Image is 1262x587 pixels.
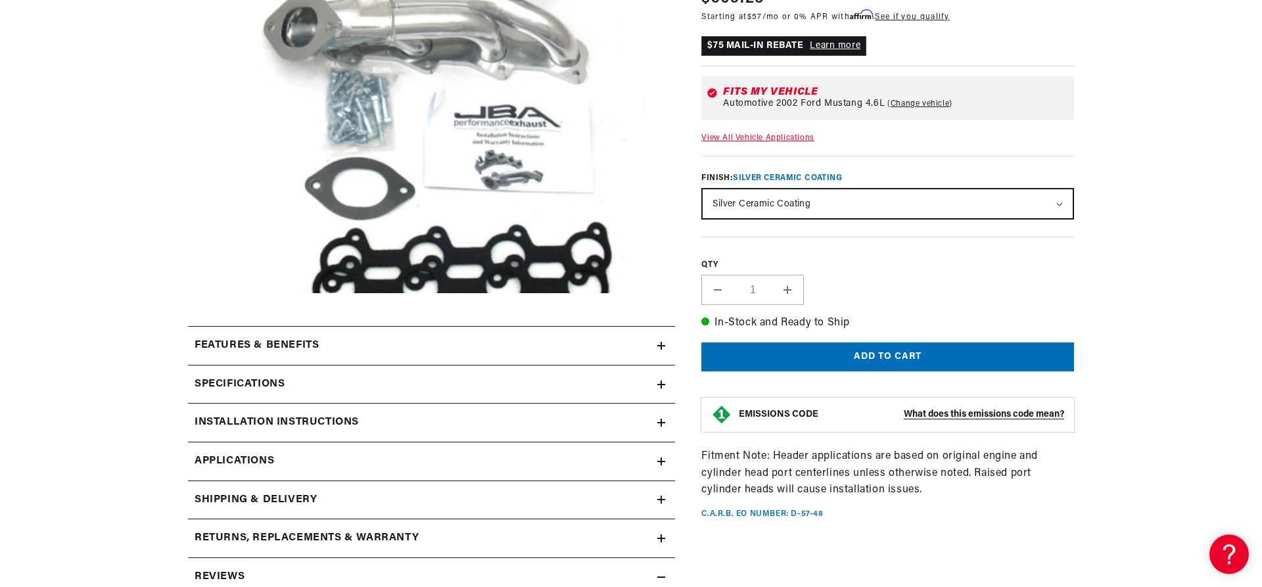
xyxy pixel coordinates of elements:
label: QTY [701,260,1074,271]
img: Emissions code [711,404,732,425]
a: Applications [188,442,675,481]
div: Fits my vehicle [723,87,1069,97]
span: Applications [195,453,274,470]
p: C.A.R.B. EO Number: D-57-48 [701,509,823,520]
label: Finish: [701,172,1074,184]
h2: Specifications [195,376,285,393]
button: EMISSIONS CODEWhat does this emissions code mean? [739,409,1064,421]
strong: EMISSIONS CODE [739,410,818,419]
strong: What does this emissions code mean? [904,410,1064,419]
span: Affirm [850,10,873,20]
h2: Installation instructions [195,414,359,431]
summary: Features & Benefits [188,327,675,365]
span: Silver Ceramic Coating [733,174,842,182]
h2: Features & Benefits [195,337,319,354]
summary: Specifications [188,365,675,404]
p: Starting at /mo or 0% APR with . [701,11,949,23]
h2: Shipping & Delivery [195,492,317,509]
a: See if you qualify - Learn more about Affirm Financing (opens in modal) [875,13,949,21]
h2: Reviews [195,569,245,586]
h2: Returns, Replacements & Warranty [195,530,419,547]
a: Learn more [810,41,860,51]
span: Automotive 2002 Ford Mustang 4.6L [723,99,885,109]
summary: Installation instructions [188,404,675,442]
summary: Shipping & Delivery [188,481,675,519]
p: $75 MAIL-IN REBATE [701,36,866,56]
summary: Returns, Replacements & Warranty [188,519,675,557]
button: Add to cart [701,342,1074,372]
p: In-Stock and Ready to Ship [701,315,1074,332]
a: Change vehicle [887,99,952,109]
span: $57 [747,13,762,21]
a: View All Vehicle Applications [701,134,814,142]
